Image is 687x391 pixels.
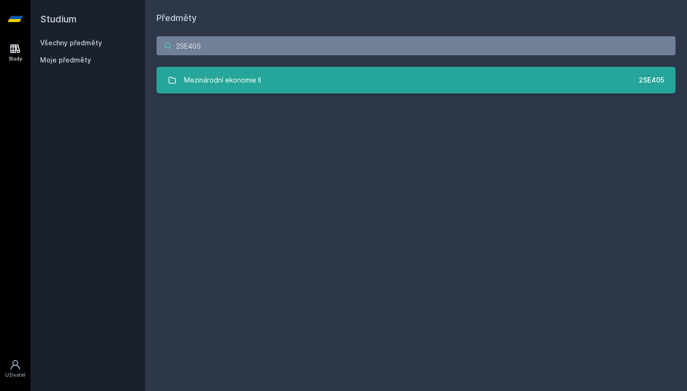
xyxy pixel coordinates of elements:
a: Všechny předměty [40,39,102,47]
div: 2SE405 [639,75,664,85]
a: Study [2,38,29,67]
h1: Předměty [156,11,676,25]
a: Mezinárodní ekonomie II 2SE405 [156,67,676,93]
a: Uživatel [2,354,29,383]
div: Study [9,55,22,62]
input: Název nebo ident předmětu… [156,36,676,55]
div: Uživatel [5,371,25,379]
span: Moje předměty [40,55,91,65]
div: Mezinárodní ekonomie II [184,71,261,90]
